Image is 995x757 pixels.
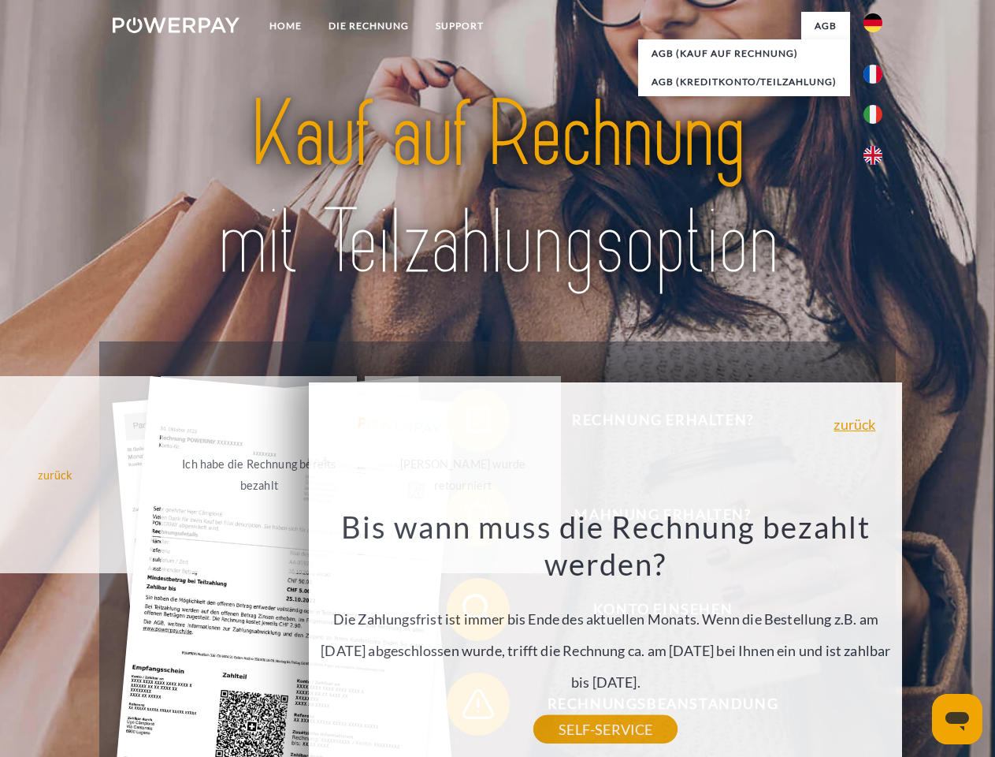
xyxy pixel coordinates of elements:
a: Home [256,12,315,40]
img: fr [863,65,882,84]
img: de [863,13,882,32]
a: agb [801,12,850,40]
a: SELF-SERVICE [533,715,678,744]
a: SUPPORT [422,12,497,40]
div: Die Zahlungsfrist ist immer bis Ende des aktuellen Monats. Wenn die Bestellung z.B. am [DATE] abg... [318,508,893,729]
iframe: Schaltfläche zum Öffnen des Messaging-Fensters [932,694,982,744]
a: zurück [833,417,875,431]
img: it [863,105,882,124]
a: AGB (Kreditkonto/Teilzahlung) [638,68,850,96]
img: logo-powerpay-white.svg [113,17,239,33]
div: Ich habe die Rechnung bereits bezahlt [170,453,347,496]
h3: Bis wann muss die Rechnung bezahlt werden? [318,508,893,584]
img: en [863,146,882,165]
a: DIE RECHNUNG [315,12,422,40]
img: title-powerpay_de.svg [150,76,845,302]
a: AGB (Kauf auf Rechnung) [638,39,850,68]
